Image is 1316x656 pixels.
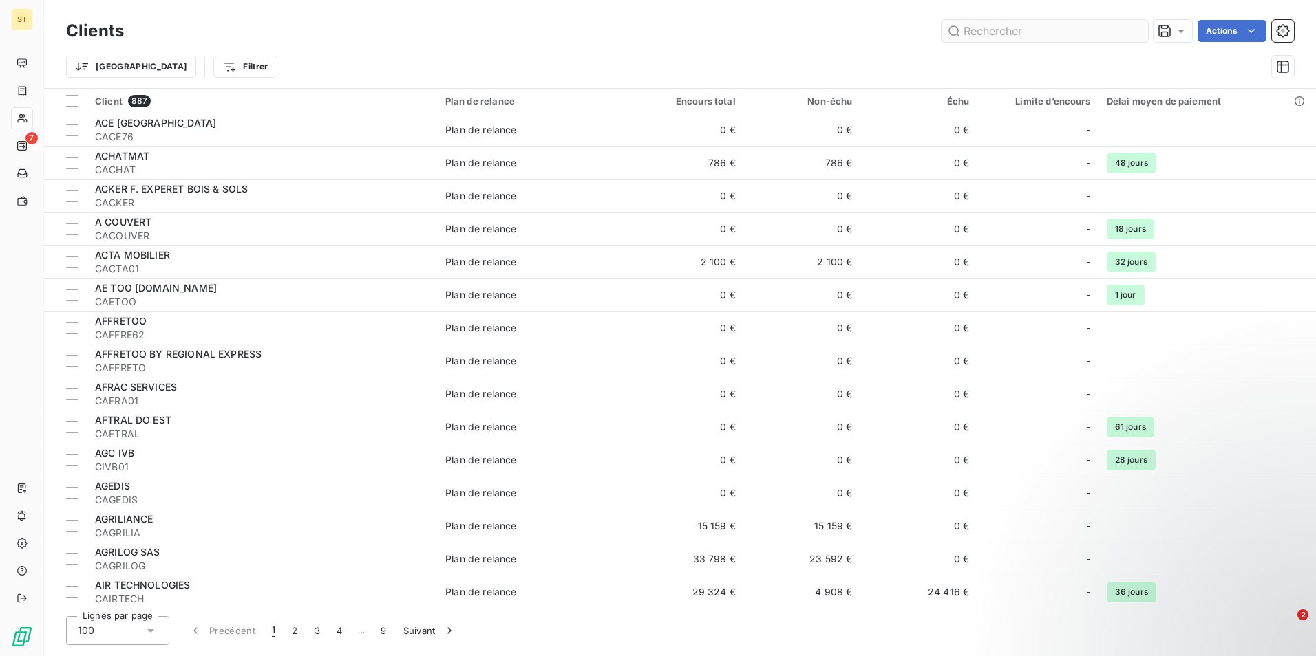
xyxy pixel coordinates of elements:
td: 0 € [860,378,977,411]
span: CAETOO [95,295,429,309]
div: Plan de relance [445,156,516,170]
td: 0 € [627,378,744,411]
div: Encours total [635,96,736,107]
span: CACE76 [95,130,429,144]
button: Actions [1198,20,1266,42]
button: 3 [306,616,328,645]
td: 0 € [627,444,744,477]
td: 0 € [860,113,977,146]
span: AFTRAL DO EST [95,414,171,426]
span: AGRILOG SAS [95,546,160,558]
div: Plan de relance [445,321,516,335]
div: Plan de relance [445,255,516,269]
button: 1 [264,616,284,645]
td: 0 € [744,212,861,245]
td: 24 416 € [860,576,977,609]
td: 0 € [627,113,744,146]
span: AGC IVB [95,447,134,459]
td: 0 € [860,311,977,345]
div: Plan de relance [445,354,516,368]
td: 0 € [627,179,744,212]
td: 4 908 € [744,576,861,609]
td: 23 592 € [744,543,861,576]
td: 29 324 € [627,576,744,609]
span: AFFRETOO BY REGIONAL EXPRESS [95,348,262,360]
span: 61 jours [1107,417,1154,437]
span: ACE [GEOGRAPHIC_DATA] [95,117,216,129]
div: Plan de relance [445,420,516,434]
span: CAFRA01 [95,394,429,408]
div: Plan de relance [445,123,516,137]
td: 786 € [744,146,861,179]
div: Plan de relance [445,486,516,500]
span: CIVB01 [95,460,429,474]
td: 0 € [627,212,744,245]
span: 28 jours [1107,450,1156,470]
span: CACHAT [95,163,429,177]
td: 0 € [744,444,861,477]
div: Échu [869,96,969,107]
span: - [1086,486,1090,500]
td: 0 € [627,345,744,378]
td: 0 € [627,311,744,345]
div: Plan de relance [445,189,516,203]
span: AGEDIS [95,480,130,492]
iframe: Intercom live chat [1269,609,1302,642]
td: 0 € [744,477,861,510]
span: CAFFRETO [95,361,429,375]
span: - [1086,156,1090,170]
td: 2 100 € [744,245,861,278]
td: 0 € [744,378,861,411]
span: CAFTRAL [95,427,429,441]
div: Limite d’encours [986,96,1090,107]
span: … [350,620,372,642]
span: ACTA MOBILIER [95,249,170,261]
td: 0 € [860,245,977,278]
div: Plan de relance [445,387,516,401]
div: Plan de relance [445,288,516,302]
td: 2 100 € [627,245,744,278]
span: Client [95,96,123,107]
span: CACKER [95,196,429,210]
span: 18 jours [1107,219,1154,239]
td: 0 € [860,477,977,510]
div: Délai moyen de paiement [1107,96,1308,107]
button: [GEOGRAPHIC_DATA] [66,56,196,78]
div: Plan de relance [445,96,619,107]
span: CAIRTECH [95,592,429,606]
span: CAGRILIA [95,526,429,540]
button: Filtrer [213,56,277,78]
iframe: Intercom notifications message [1041,523,1316,619]
td: 0 € [860,179,977,212]
td: 15 159 € [627,510,744,543]
span: 32 jours [1107,252,1156,272]
span: - [1086,420,1090,434]
td: 0 € [627,477,744,510]
span: - [1086,519,1090,533]
td: 0 € [627,411,744,444]
span: - [1086,189,1090,203]
span: ACKER F. EXPERET BOIS & SOLS [95,183,248,195]
div: Plan de relance [445,519,516,533]
span: CACTA01 [95,262,429,276]
span: - [1086,453,1090,467]
td: 0 € [860,510,977,543]
span: AE TOO [DOMAIN_NAME] [95,282,217,294]
td: 0 € [860,444,977,477]
td: 0 € [744,345,861,378]
span: AIR TECHNOLOGIES [95,579,190,591]
span: CAGRILOG [95,559,429,573]
button: 2 [284,616,306,645]
td: 0 € [860,278,977,311]
div: Plan de relance [445,585,516,599]
div: Plan de relance [445,453,516,467]
span: AFFRETOO [95,315,147,327]
img: Logo LeanPay [11,626,33,648]
span: 1 jour [1107,285,1145,305]
td: 0 € [860,212,977,245]
td: 15 159 € [744,510,861,543]
h3: Clients [66,19,124,43]
button: Suivant [395,616,465,645]
span: 100 [78,624,94,637]
td: 33 798 € [627,543,744,576]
